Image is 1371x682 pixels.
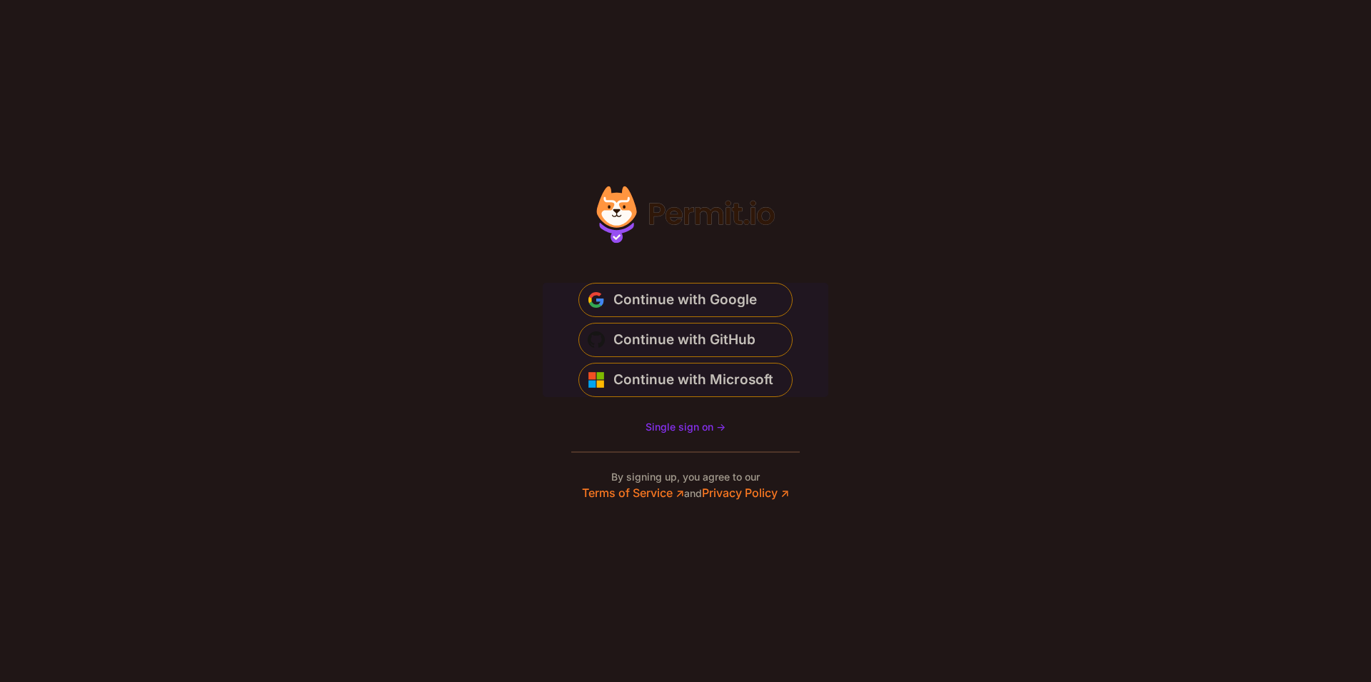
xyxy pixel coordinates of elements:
a: Privacy Policy ↗ [702,486,789,500]
span: Continue with Microsoft [613,368,773,391]
a: Terms of Service ↗ [582,486,684,500]
p: By signing up, you agree to our and [582,470,789,501]
span: Continue with Google [613,289,757,311]
span: Continue with GitHub [613,329,755,351]
button: Continue with GitHub [578,323,793,357]
button: Continue with Microsoft [578,363,793,397]
span: Single sign on -> [646,421,725,433]
button: Continue with Google [578,283,793,317]
a: Single sign on -> [646,420,725,434]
